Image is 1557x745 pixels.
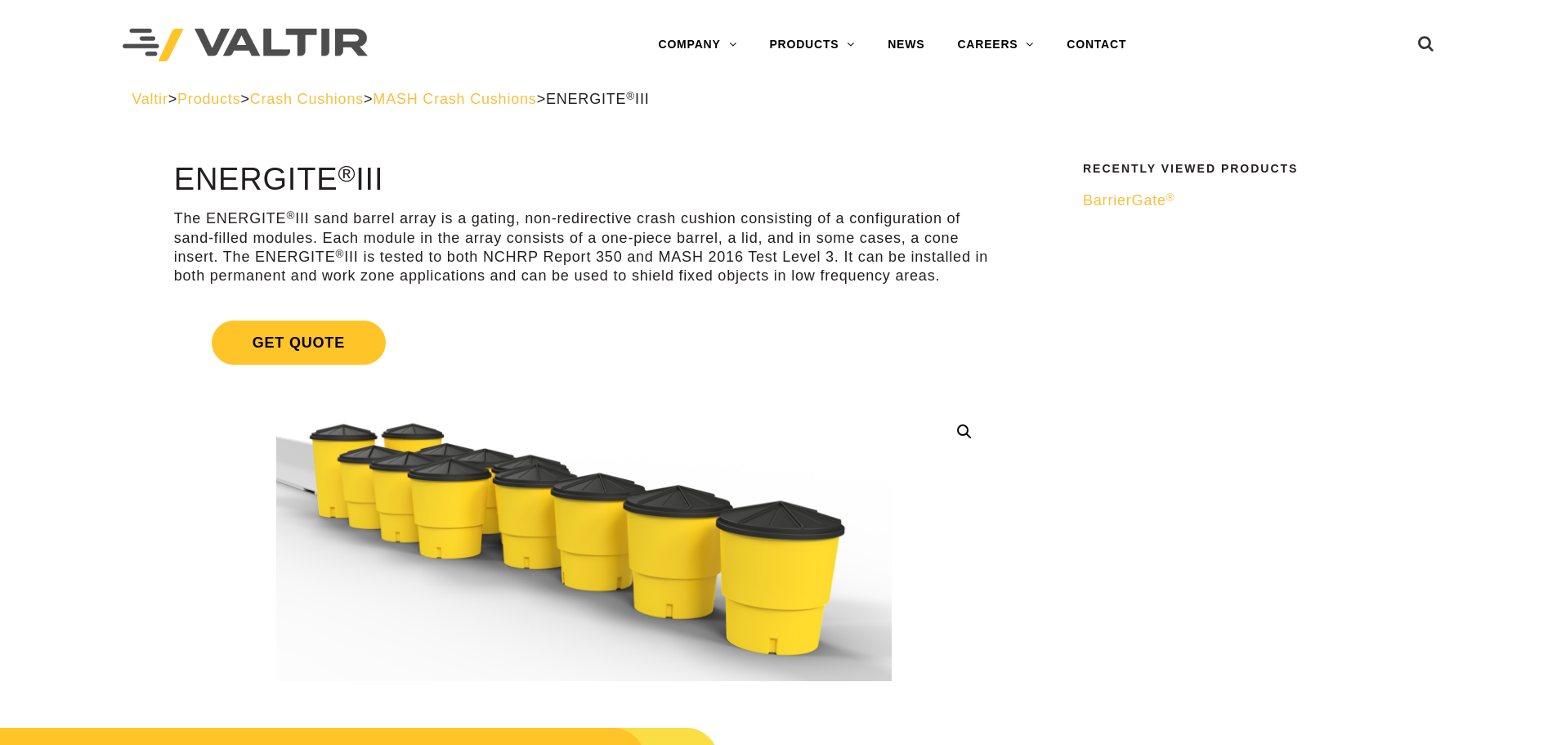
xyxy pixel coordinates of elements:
h2: Recently Viewed Products [1083,163,1415,175]
a: BarrierGate® [1083,191,1415,210]
a: CONTACT [1050,29,1143,61]
p: The ENERGITE III sand barrel array is a gating, non-redirective crash cushion consisting of a con... [174,209,994,286]
sup: ® [1166,191,1175,204]
div: > > > > [132,90,1425,109]
img: Valtir [123,29,368,62]
a: PRODUCTS [753,29,871,61]
a: Crash Cushions [250,91,364,107]
a: NEWS [871,29,941,61]
sup: ® [286,209,295,222]
a: COMPANY [642,29,753,61]
a: Valtir [132,91,168,107]
a: Get Quote [174,301,994,384]
sup: ® [335,248,344,260]
span: Get Quote [212,321,386,365]
span: BarrierGate [1083,192,1175,209]
a: MASH Crash Cushions [373,91,536,107]
a: Products [177,91,240,107]
sup: ® [626,90,635,102]
sup: ® [338,160,356,186]
a: CAREERS [941,29,1050,61]
span: ENERGITE III [546,91,650,107]
h1: ENERGITE III [174,163,994,197]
